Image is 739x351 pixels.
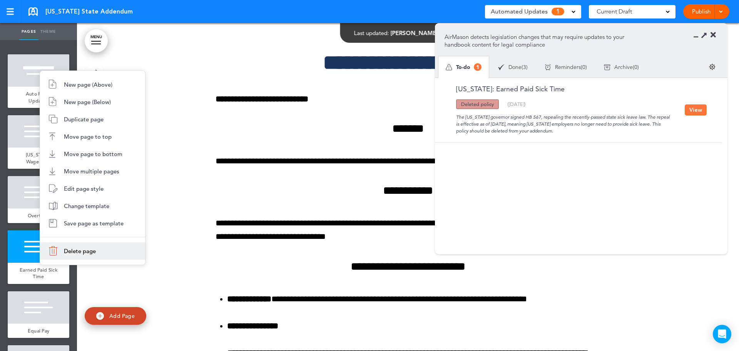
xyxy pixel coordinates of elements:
[64,116,104,123] span: Duplicate page
[64,185,104,192] span: Edit page style
[64,220,124,227] span: Save page as template
[64,81,112,88] span: New page (Above)
[713,325,731,343] div: Open Intercom Messenger
[64,98,111,106] span: New page (Below)
[64,150,122,158] span: Move page to bottom
[64,202,109,210] span: Change template
[64,168,119,175] span: Move multiple pages
[64,247,96,255] span: Delete page
[64,133,112,140] span: Move page to top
